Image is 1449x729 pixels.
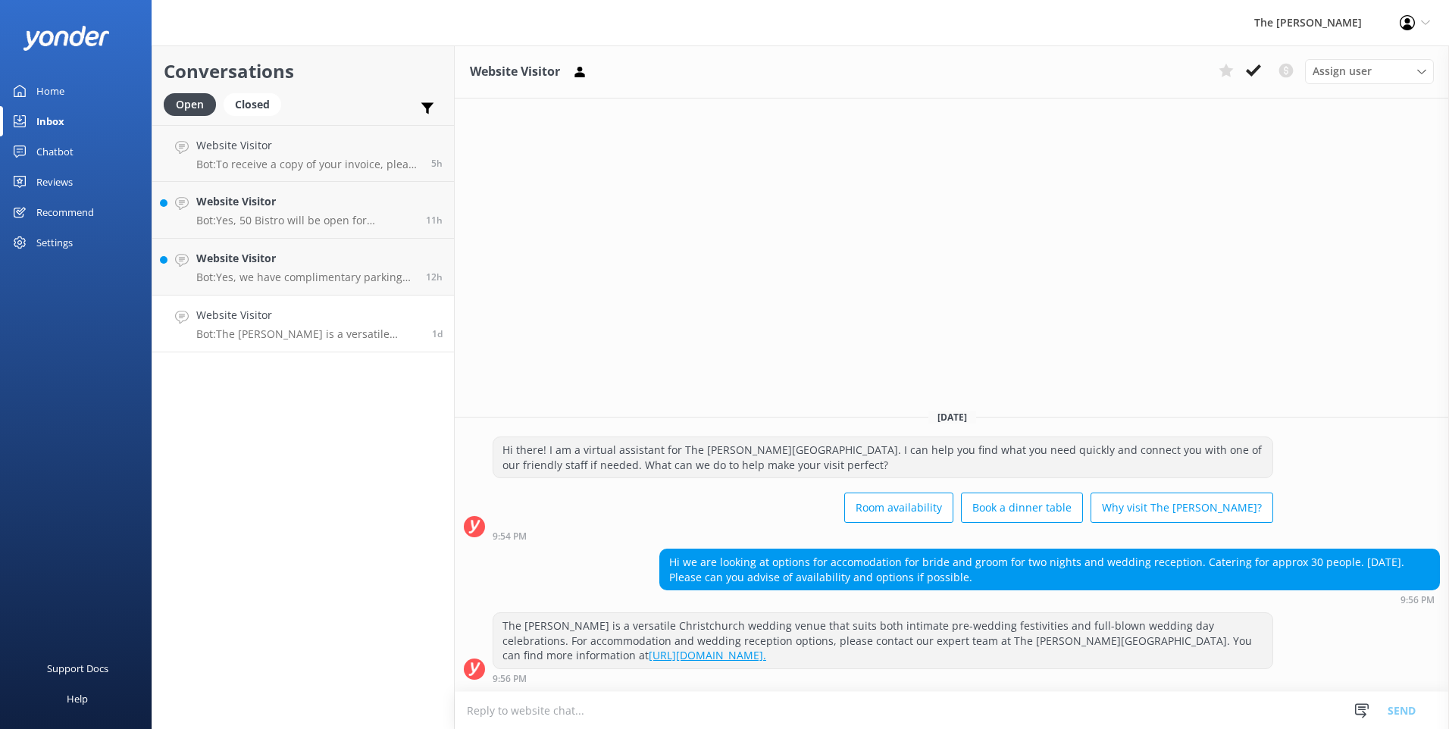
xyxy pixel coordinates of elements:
[493,532,527,541] strong: 9:54 PM
[196,137,420,154] h4: Website Visitor
[152,239,454,296] a: Website VisitorBot:Yes, we have complimentary parking available on-site for vehicles of all sizes...
[196,327,421,341] p: Bot: The [PERSON_NAME] is a versatile Christchurch wedding venue that suits both intimate pre-wed...
[844,493,953,523] button: Room availability
[426,214,443,227] span: Sep 28 2025 08:18pm (UTC +13:00) Pacific/Auckland
[432,327,443,340] span: Sep 27 2025 09:56pm (UTC +13:00) Pacific/Auckland
[660,549,1439,590] div: Hi we are looking at options for accomodation for bride and groom for two nights and wedding rece...
[196,250,415,267] h4: Website Visitor
[36,197,94,227] div: Recommend
[493,613,1272,668] div: The [PERSON_NAME] is a versatile Christchurch wedding venue that suits both intimate pre-wedding ...
[431,157,443,170] span: Sep 29 2025 02:09am (UTC +13:00) Pacific/Auckland
[196,158,420,171] p: Bot: To receive a copy of your invoice, please email [EMAIL_ADDRESS][DOMAIN_NAME] with your detai...
[36,136,74,167] div: Chatbot
[928,411,976,424] span: [DATE]
[961,493,1083,523] button: Book a dinner table
[164,57,443,86] h2: Conversations
[1400,596,1435,605] strong: 9:56 PM
[196,307,421,324] h4: Website Visitor
[196,214,415,227] p: Bot: Yes, 50 Bistro will be open for breakfast on [DATE]. Breakfast is served from 6:30am until 1...
[67,684,88,714] div: Help
[224,93,281,116] div: Closed
[493,437,1272,477] div: Hi there! I am a virtual assistant for The [PERSON_NAME][GEOGRAPHIC_DATA]. I can help you find wh...
[152,182,454,239] a: Website VisitorBot:Yes, 50 Bistro will be open for breakfast on [DATE]. Breakfast is served from ...
[470,62,560,82] h3: Website Visitor
[36,167,73,197] div: Reviews
[47,653,108,684] div: Support Docs
[164,95,224,112] a: Open
[164,93,216,116] div: Open
[649,648,766,662] a: [URL][DOMAIN_NAME].
[1313,63,1372,80] span: Assign user
[493,530,1273,541] div: Sep 27 2025 09:54pm (UTC +13:00) Pacific/Auckland
[1091,493,1273,523] button: Why visit The [PERSON_NAME]?
[1305,59,1434,83] div: Assign User
[493,674,527,684] strong: 9:56 PM
[196,193,415,210] h4: Website Visitor
[224,95,289,112] a: Closed
[36,76,64,106] div: Home
[426,271,443,283] span: Sep 28 2025 07:31pm (UTC +13:00) Pacific/Auckland
[36,227,73,258] div: Settings
[152,296,454,352] a: Website VisitorBot:The [PERSON_NAME] is a versatile Christchurch wedding venue that suits both in...
[36,106,64,136] div: Inbox
[23,26,110,51] img: yonder-white-logo.png
[196,271,415,284] p: Bot: Yes, we have complimentary parking available on-site for vehicles of all sizes.
[152,125,454,182] a: Website VisitorBot:To receive a copy of your invoice, please email [EMAIL_ADDRESS][DOMAIN_NAME] w...
[659,594,1440,605] div: Sep 27 2025 09:56pm (UTC +13:00) Pacific/Auckland
[493,673,1273,684] div: Sep 27 2025 09:56pm (UTC +13:00) Pacific/Auckland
